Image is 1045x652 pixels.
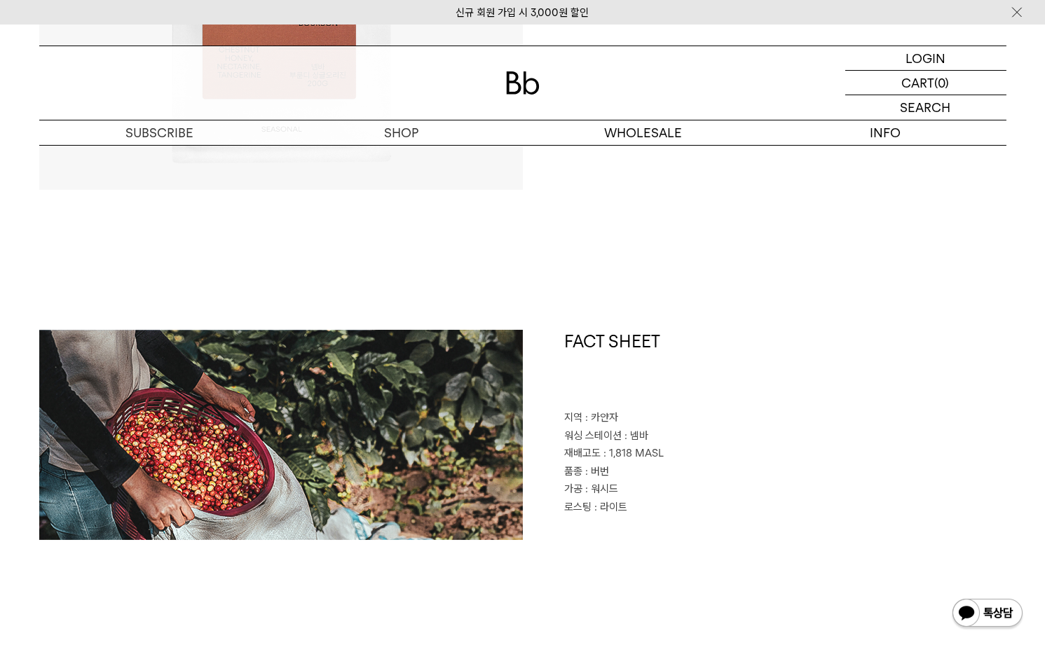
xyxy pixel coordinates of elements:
[523,120,765,145] p: WHOLESALE
[565,465,583,478] span: 품종
[901,95,951,120] p: SEARCH
[565,429,622,442] span: 워싱 스테이션
[506,71,540,95] img: 로고
[906,46,945,70] p: LOGIN
[765,120,1006,145] p: INFO
[565,501,592,513] span: 로스팅
[565,483,583,495] span: 가공
[456,6,589,19] a: 신규 회원 가입 시 3,000원 할인
[39,120,281,145] a: SUBSCRIBE
[951,597,1024,631] img: 카카오톡 채널 1:1 채팅 버튼
[902,71,935,95] p: CART
[586,411,619,424] span: : 카얀자
[565,411,583,424] span: 지역
[625,429,649,442] span: : 넴바
[595,501,628,513] span: : 라이트
[39,330,523,540] img: 부룬디 넴바
[935,71,950,95] p: (0)
[604,447,664,459] span: : 1,818 MASL
[586,465,610,478] span: : 버번
[845,46,1006,71] a: LOGIN
[845,71,1006,95] a: CART (0)
[281,120,523,145] a: SHOP
[565,447,601,459] span: 재배고도
[565,330,1006,410] h1: FACT SHEET
[586,483,619,495] span: : 워시드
